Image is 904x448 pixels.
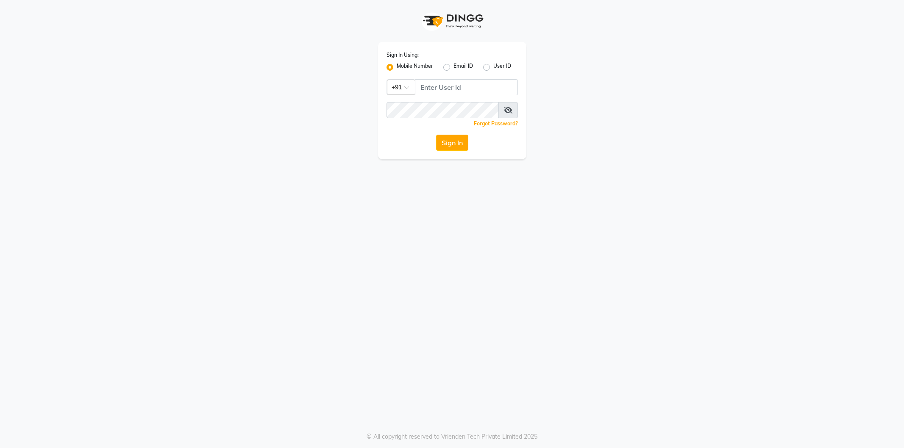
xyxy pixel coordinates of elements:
input: Username [387,102,499,118]
label: User ID [493,62,511,72]
label: Sign In Using: [387,51,419,59]
button: Sign In [436,135,468,151]
img: logo1.svg [418,8,486,33]
label: Mobile Number [397,62,433,72]
input: Username [415,79,518,95]
label: Email ID [453,62,473,72]
a: Forgot Password? [474,120,518,127]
